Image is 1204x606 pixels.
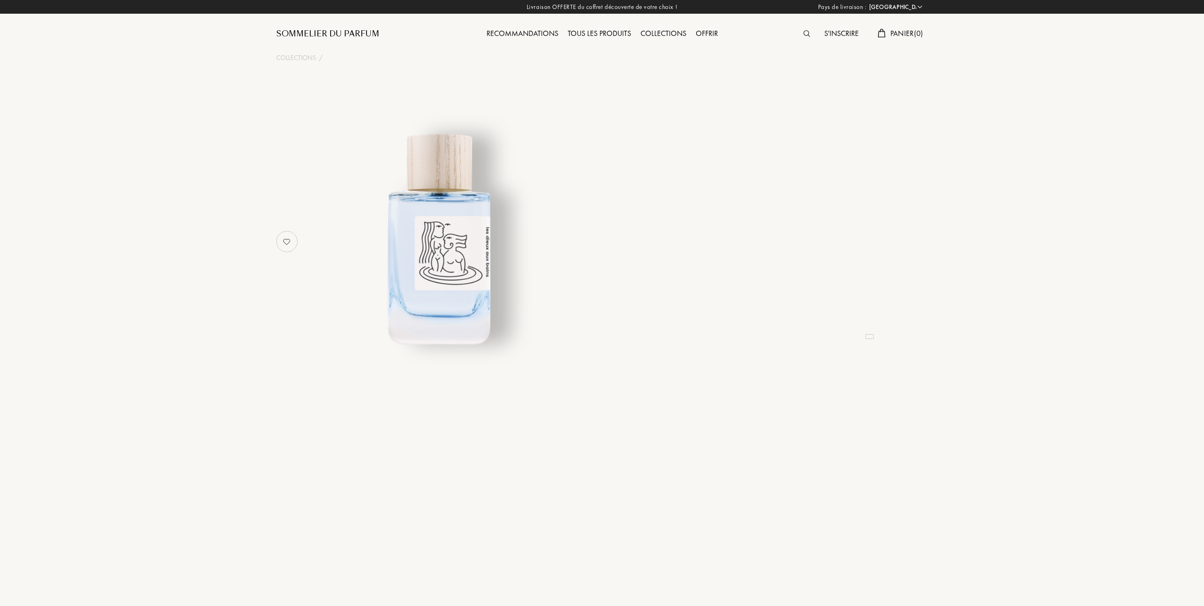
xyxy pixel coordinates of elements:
div: S'inscrire [820,28,863,40]
img: no_like_p.png [277,232,296,251]
div: Offrir [691,28,723,40]
a: Collections [276,53,316,63]
div: Recommandations [482,28,563,40]
a: Collections [636,28,691,38]
span: Pays de livraison : [818,2,867,12]
img: search_icn.svg [803,30,810,37]
div: / [319,53,323,63]
img: cart.svg [878,29,885,37]
a: Recommandations [482,28,563,38]
img: arrow_w.png [916,3,923,10]
img: undefined undefined [322,120,556,354]
a: Offrir [691,28,723,38]
div: Tous les produits [563,28,636,40]
a: Tous les produits [563,28,636,38]
a: S'inscrire [820,28,863,38]
span: Panier ( 0 ) [890,28,923,38]
a: Sommelier du Parfum [276,28,379,40]
div: Collections [636,28,691,40]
